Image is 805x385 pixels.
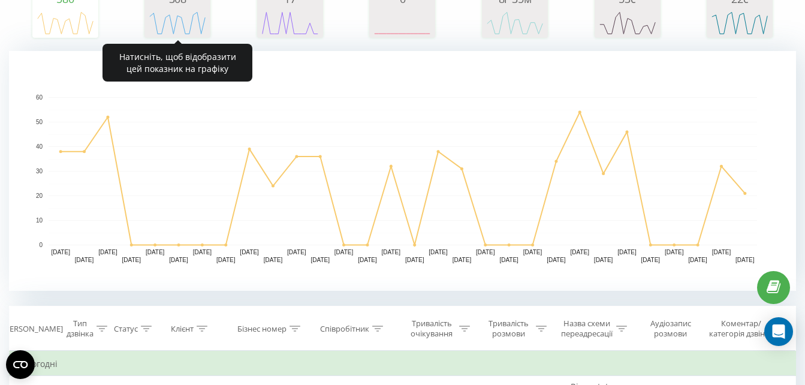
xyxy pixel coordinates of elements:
[193,249,212,255] text: [DATE]
[665,249,684,255] text: [DATE]
[476,249,495,255] text: [DATE]
[641,318,701,339] div: Аудіозапис розмови
[171,324,194,334] div: Клієнт
[169,257,188,263] text: [DATE]
[264,257,283,263] text: [DATE]
[594,257,613,263] text: [DATE]
[706,318,776,339] div: Коментар/категорія дзвінка
[237,324,287,334] div: Бізнес номер
[240,249,259,255] text: [DATE]
[36,143,43,150] text: 40
[36,217,43,224] text: 10
[114,324,138,334] div: Статус
[39,242,43,248] text: 0
[358,257,377,263] text: [DATE]
[36,192,43,199] text: 20
[688,257,707,263] text: [DATE]
[523,249,542,255] text: [DATE]
[35,5,95,41] svg: A chart.
[122,257,141,263] text: [DATE]
[216,257,236,263] text: [DATE]
[499,257,518,263] text: [DATE]
[405,257,424,263] text: [DATE]
[36,94,43,101] text: 60
[560,318,613,339] div: Назва схеми переадресації
[598,5,658,41] svg: A chart.
[407,318,456,339] div: Тривалість очікування
[310,257,330,263] text: [DATE]
[6,350,35,379] button: Open CMP widget
[102,44,252,82] div: Натисніть, щоб відобразити цей показник на графіку
[146,249,165,255] text: [DATE]
[571,249,590,255] text: [DATE]
[36,119,43,125] text: 50
[36,168,43,175] text: 30
[485,5,545,41] svg: A chart.
[382,249,401,255] text: [DATE]
[75,257,94,263] text: [DATE]
[484,318,533,339] div: Тривалість розмови
[9,51,796,291] svg: A chart.
[429,249,448,255] text: [DATE]
[764,317,793,346] div: Open Intercom Messenger
[260,5,320,41] svg: A chart.
[10,352,796,376] td: Сьогодні
[51,249,70,255] text: [DATE]
[710,5,770,41] svg: A chart.
[712,249,731,255] text: [DATE]
[617,249,637,255] text: [DATE]
[67,318,94,339] div: Тип дзвінка
[2,324,63,334] div: [PERSON_NAME]
[334,249,354,255] text: [DATE]
[287,249,306,255] text: [DATE]
[372,5,432,41] svg: A chart.
[147,5,207,41] svg: A chart.
[641,257,661,263] text: [DATE]
[547,257,566,263] text: [DATE]
[98,249,117,255] text: [DATE]
[320,324,369,334] div: Співробітник
[735,257,755,263] text: [DATE]
[453,257,472,263] text: [DATE]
